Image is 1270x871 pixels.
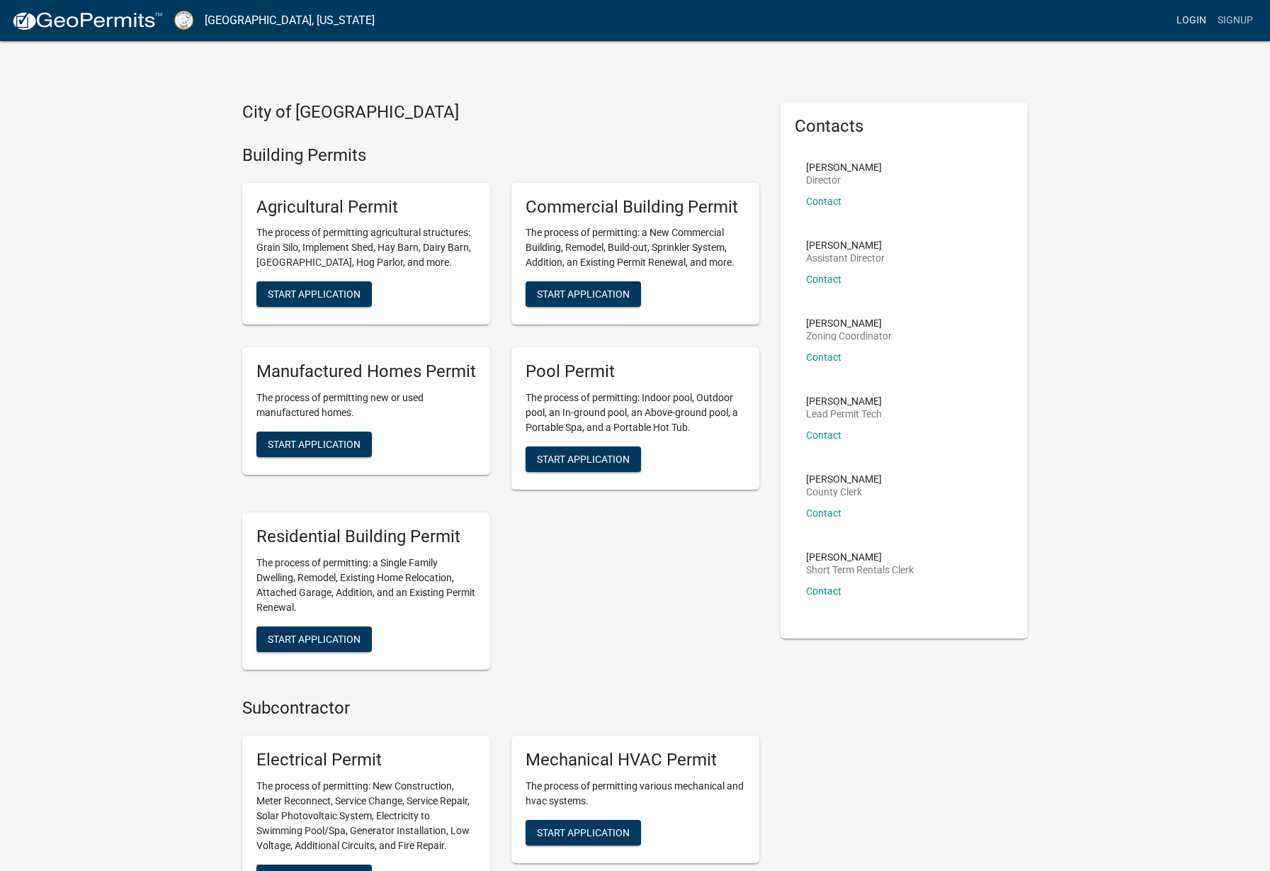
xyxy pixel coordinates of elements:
h5: Agricultural Permit [256,197,476,218]
button: Start Application [526,281,641,307]
span: Start Application [537,288,630,300]
p: [PERSON_NAME] [806,318,892,328]
button: Start Application [256,432,372,457]
a: Contact [806,507,841,519]
a: Contact [806,585,841,597]
h5: Residential Building Permit [256,527,476,547]
p: Assistant Director [806,253,885,263]
span: Start Application [537,454,630,465]
a: Contact [806,196,841,207]
p: Zoning Coordinator [806,331,892,341]
h4: Subcontractor [242,698,759,719]
button: Start Application [526,820,641,845]
a: Signup [1212,7,1259,34]
p: [PERSON_NAME] [806,552,914,562]
p: The process of permitting: a New Commercial Building, Remodel, Build-out, Sprinkler System, Addit... [526,225,745,270]
a: Login [1171,7,1212,34]
button: Start Application [256,281,372,307]
h5: Pool Permit [526,361,745,382]
p: The process of permitting: a Single Family Dwelling, Remodel, Existing Home Relocation, Attached ... [256,556,476,615]
a: Contact [806,429,841,441]
h4: City of [GEOGRAPHIC_DATA] [242,102,759,123]
p: The process of permitting: New Construction, Meter Reconnect, Service Change, Service Repair, Sol... [256,779,476,853]
p: [PERSON_NAME] [806,396,882,406]
h4: Building Permits [242,145,759,166]
p: County Clerk [806,487,882,497]
button: Start Application [526,446,641,472]
h5: Electrical Permit [256,750,476,770]
span: Start Application [268,439,361,450]
p: The process of permitting agricultural structures: Grain Silo, Implement Shed, Hay Barn, Dairy Ba... [256,225,476,270]
a: [GEOGRAPHIC_DATA], [US_STATE] [205,9,375,33]
p: Lead Permit Tech [806,409,882,419]
p: The process of permitting various mechanical and hvac systems. [526,779,745,809]
span: Start Application [268,288,361,300]
p: Short Term Rentals Clerk [806,565,914,575]
span: Start Application [268,633,361,644]
p: [PERSON_NAME] [806,240,885,250]
h5: Contacts [795,116,1014,137]
h5: Mechanical HVAC Permit [526,750,745,770]
img: Putnam County, Georgia [174,11,193,30]
span: Start Application [537,826,630,838]
a: Contact [806,352,841,363]
button: Start Application [256,626,372,652]
a: Contact [806,274,841,285]
h5: Commercial Building Permit [526,197,745,218]
p: [PERSON_NAME] [806,474,882,484]
p: Director [806,175,882,185]
p: [PERSON_NAME] [806,162,882,172]
p: The process of permitting: Indoor pool, Outdoor pool, an In-ground pool, an Above-ground pool, a ... [526,390,745,435]
h5: Manufactured Homes Permit [256,361,476,382]
p: The process of permitting new or used manufactured homes. [256,390,476,420]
